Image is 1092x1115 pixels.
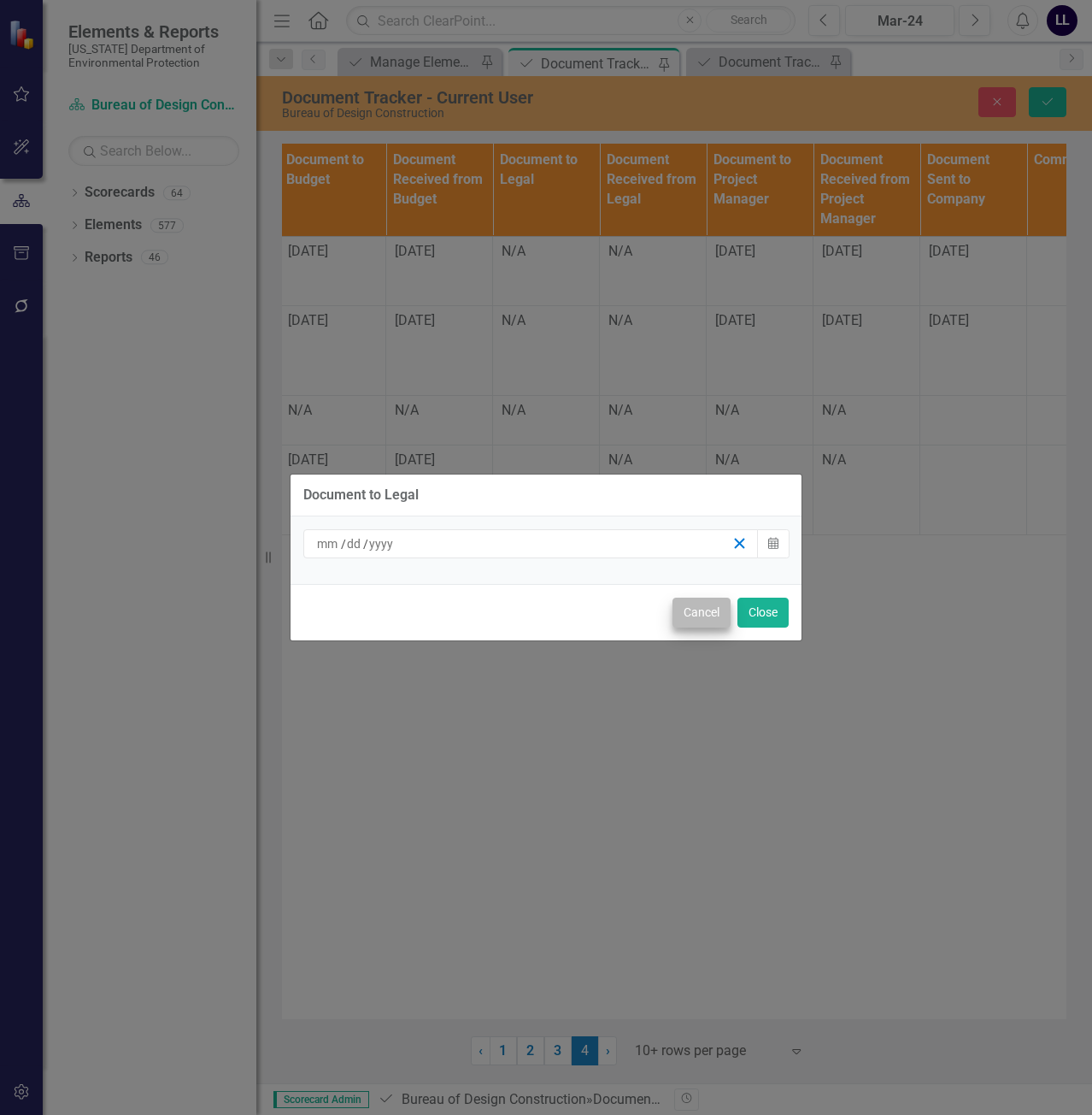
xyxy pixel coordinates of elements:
div: Document to Legal [303,487,419,503]
button: Cancel [672,598,731,628]
input: mm [316,535,341,552]
span: / [341,536,346,552]
input: dd [346,535,363,552]
button: Close [737,598,789,628]
input: yyyy [368,535,395,552]
span: / [363,536,368,552]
